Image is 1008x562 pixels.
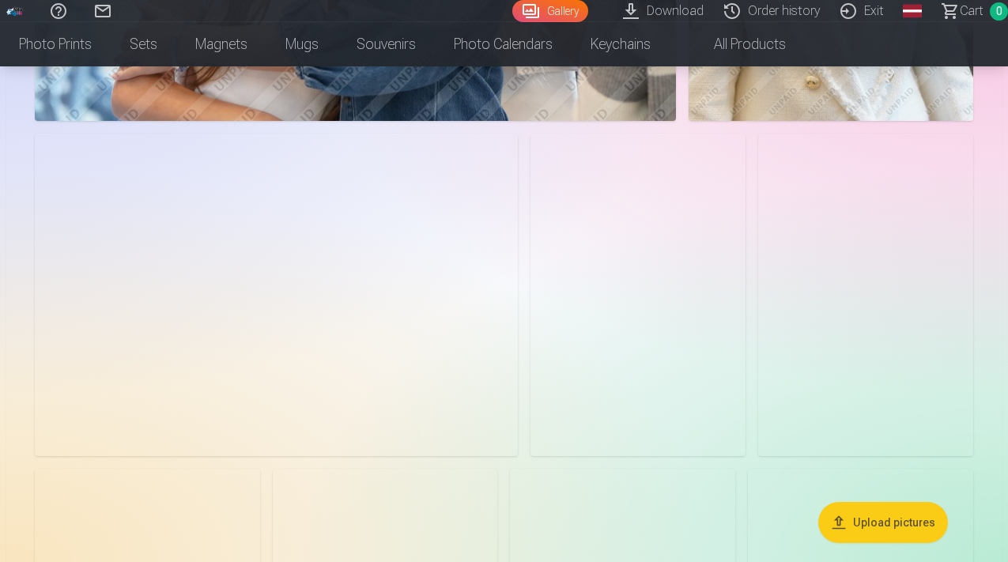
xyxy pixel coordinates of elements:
[130,36,157,52] font: Sets
[111,22,176,66] a: Sets
[864,3,884,18] font: Exit
[338,22,435,66] a: Souvenirs
[853,516,935,529] font: Upload pictures
[996,5,1002,17] font: 0
[195,36,247,52] font: Magnets
[591,36,651,52] font: Keychains
[454,36,553,52] font: Photo calendars
[357,36,416,52] font: Souvenirs
[960,3,983,18] font: Cart
[19,36,92,52] font: Photo prints
[6,6,24,16] img: /fa1
[435,22,572,66] a: Photo calendars
[547,5,579,17] font: Gallery
[285,36,319,52] font: Mugs
[670,22,805,66] a: All products
[266,22,338,66] a: Mugs
[647,3,704,18] font: Download
[748,3,820,18] font: Order history
[818,502,948,543] button: Upload pictures
[572,22,670,66] a: Keychains
[176,22,266,66] a: Magnets
[714,36,786,52] font: All products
